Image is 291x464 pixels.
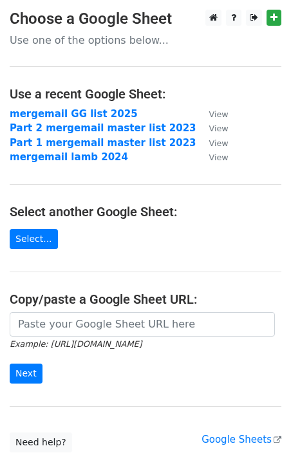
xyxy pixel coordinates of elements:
[10,432,72,452] a: Need help?
[196,151,229,163] a: View
[10,137,196,149] a: Part 1 mergemail master list 2023
[10,204,281,219] h4: Select another Google Sheet:
[10,364,42,384] input: Next
[10,151,128,163] a: mergemail lamb 2024
[10,229,58,249] a: Select...
[10,108,138,120] a: mergemail GG list 2025
[10,86,281,102] h4: Use a recent Google Sheet:
[10,312,275,337] input: Paste your Google Sheet URL here
[10,122,196,134] a: Part 2 mergemail master list 2023
[209,109,229,119] small: View
[209,124,229,133] small: View
[10,292,281,307] h4: Copy/paste a Google Sheet URL:
[196,108,229,120] a: View
[10,10,281,28] h3: Choose a Google Sheet
[209,138,229,148] small: View
[196,122,229,134] a: View
[10,33,281,47] p: Use one of the options below...
[209,153,229,162] small: View
[202,434,281,445] a: Google Sheets
[10,339,142,349] small: Example: [URL][DOMAIN_NAME]
[196,137,229,149] a: View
